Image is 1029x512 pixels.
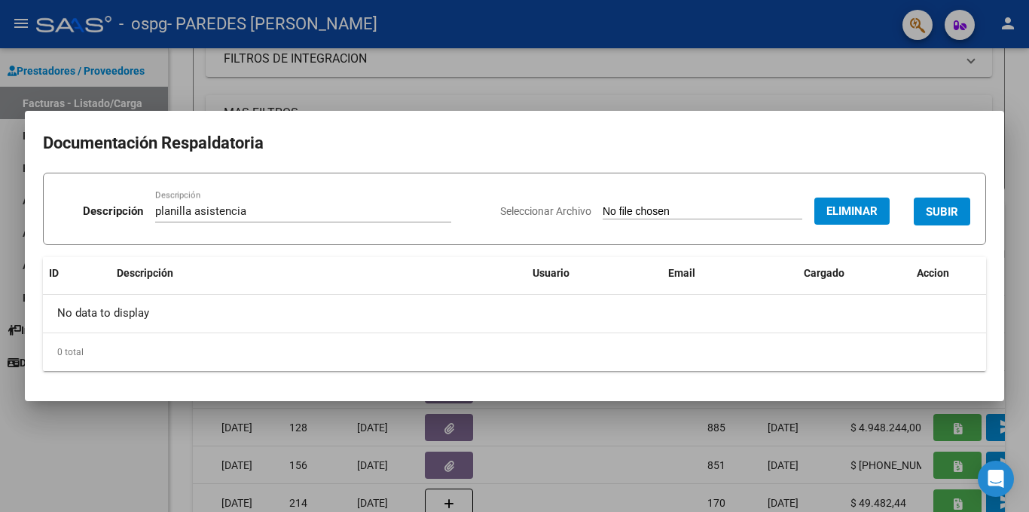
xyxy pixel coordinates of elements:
[49,267,59,279] span: ID
[43,257,111,290] datatable-header-cell: ID
[43,295,986,333] div: No data to display
[117,267,173,279] span: Descripción
[914,198,970,225] button: SUBIR
[826,204,878,218] span: Eliminar
[662,257,798,290] datatable-header-cell: Email
[804,267,844,279] span: Cargado
[668,267,695,279] span: Email
[43,129,986,158] h2: Documentación Respaldatoria
[911,257,986,290] datatable-header-cell: Accion
[926,205,958,219] span: SUBIR
[527,257,662,290] datatable-header-cell: Usuario
[111,257,527,290] datatable-header-cell: Descripción
[917,267,949,279] span: Accion
[500,205,591,217] span: Seleccionar Archivo
[978,461,1014,497] div: Open Intercom Messenger
[83,203,143,220] p: Descripción
[814,198,890,225] button: Eliminar
[798,257,911,290] datatable-header-cell: Cargado
[533,267,569,279] span: Usuario
[43,333,986,371] div: 0 total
